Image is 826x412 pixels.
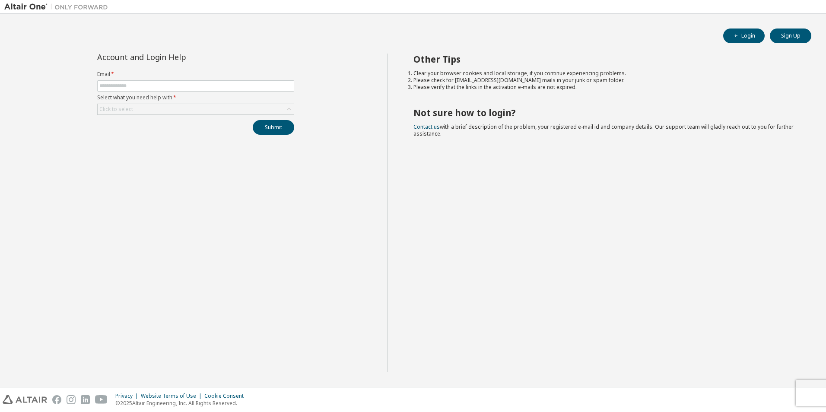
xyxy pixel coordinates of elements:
div: Website Terms of Use [141,393,204,399]
img: youtube.svg [95,395,108,404]
div: Click to select [98,104,294,114]
img: facebook.svg [52,395,61,404]
img: Altair One [4,3,112,11]
label: Email [97,71,294,78]
a: Contact us [413,123,440,130]
button: Submit [253,120,294,135]
div: Account and Login Help [97,54,255,60]
img: instagram.svg [67,395,76,404]
label: Select what you need help with [97,94,294,101]
h2: Other Tips [413,54,796,65]
li: Please check for [EMAIL_ADDRESS][DOMAIN_NAME] mails in your junk or spam folder. [413,77,796,84]
h2: Not sure how to login? [413,107,796,118]
img: linkedin.svg [81,395,90,404]
div: Click to select [99,106,133,113]
button: Sign Up [770,29,811,43]
li: Please verify that the links in the activation e-mails are not expired. [413,84,796,91]
li: Clear your browser cookies and local storage, if you continue experiencing problems. [413,70,796,77]
button: Login [723,29,765,43]
span: with a brief description of the problem, your registered e-mail id and company details. Our suppo... [413,123,794,137]
p: © 2025 Altair Engineering, Inc. All Rights Reserved. [115,399,249,407]
img: altair_logo.svg [3,395,47,404]
div: Cookie Consent [204,393,249,399]
div: Privacy [115,393,141,399]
